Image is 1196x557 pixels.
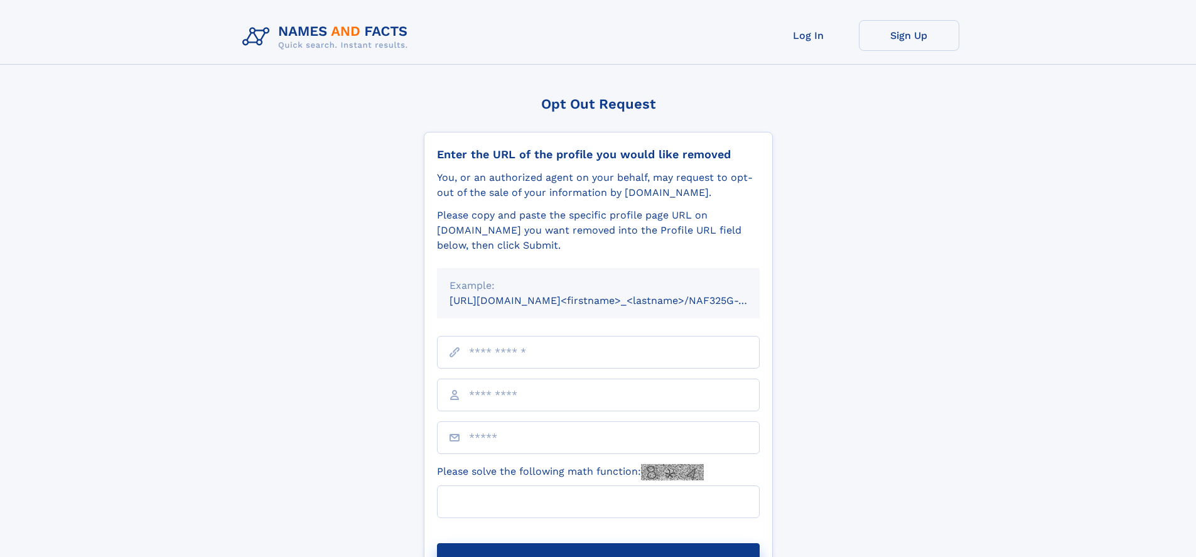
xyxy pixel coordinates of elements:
[450,295,784,306] small: [URL][DOMAIN_NAME]<firstname>_<lastname>/NAF325G-xxxxxxxx
[450,278,747,293] div: Example:
[437,170,760,200] div: You, or an authorized agent on your behalf, may request to opt-out of the sale of your informatio...
[237,20,418,54] img: Logo Names and Facts
[758,20,859,51] a: Log In
[437,208,760,253] div: Please copy and paste the specific profile page URL on [DOMAIN_NAME] you want removed into the Pr...
[424,96,773,112] div: Opt Out Request
[437,148,760,161] div: Enter the URL of the profile you would like removed
[859,20,959,51] a: Sign Up
[437,464,704,480] label: Please solve the following math function:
